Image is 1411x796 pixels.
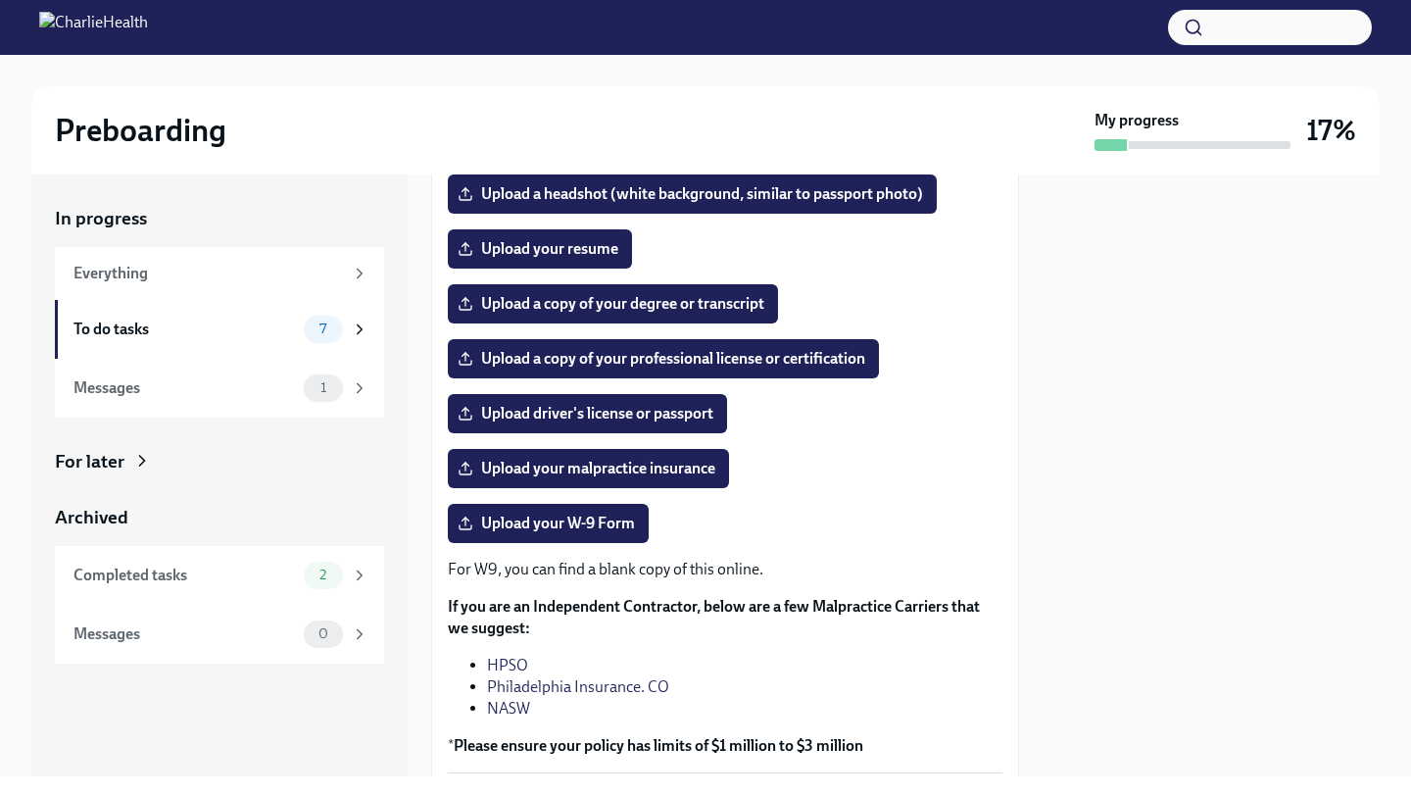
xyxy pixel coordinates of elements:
[448,394,727,433] label: Upload driver's license or passport
[73,623,296,645] div: Messages
[1306,113,1356,148] h3: 17%
[462,459,715,478] span: Upload your malpractice insurance
[448,339,879,378] label: Upload a copy of your professional license or certification
[55,449,124,474] div: For later
[55,247,384,300] a: Everything
[448,284,778,323] label: Upload a copy of your degree or transcript
[308,322,338,336] span: 7
[462,404,713,423] span: Upload driver's license or passport
[55,111,226,150] h2: Preboarding
[1095,110,1179,131] strong: My progress
[55,546,384,605] a: Completed tasks2
[448,229,632,269] label: Upload your resume
[487,656,528,674] a: HPSO
[309,380,338,395] span: 1
[55,449,384,474] a: For later
[462,294,764,314] span: Upload a copy of your degree or transcript
[448,597,980,637] strong: If you are an Independent Contractor, below are a few Malpractice Carriers that we suggest:
[55,300,384,359] a: To do tasks7
[448,504,649,543] label: Upload your W-9 Form
[55,359,384,418] a: Messages1
[448,559,1002,580] p: For W9, you can find a blank copy of this online.
[448,174,937,214] label: Upload a headshot (white background, similar to passport photo)
[55,505,384,530] a: Archived
[307,626,340,641] span: 0
[462,239,618,259] span: Upload your resume
[454,736,863,755] strong: Please ensure your policy has limits of $1 million to $3 million
[308,568,338,582] span: 2
[462,184,923,204] span: Upload a headshot (white background, similar to passport photo)
[55,206,384,231] a: In progress
[448,449,729,488] label: Upload your malpractice insurance
[487,677,669,696] a: Philadelphia Insurance. CO
[462,349,865,369] span: Upload a copy of your professional license or certification
[73,565,296,586] div: Completed tasks
[55,605,384,664] a: Messages0
[462,514,635,533] span: Upload your W-9 Form
[487,699,530,718] a: NASW
[39,12,148,43] img: CharlieHealth
[73,377,296,399] div: Messages
[73,263,343,284] div: Everything
[73,319,296,340] div: To do tasks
